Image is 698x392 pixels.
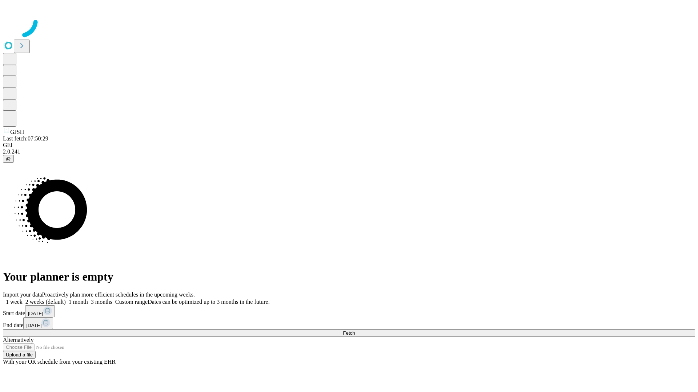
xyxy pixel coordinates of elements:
[28,311,43,316] span: [DATE]
[6,299,23,305] span: 1 week
[3,317,695,329] div: End date
[3,142,695,148] div: GEI
[3,337,33,343] span: Alternatively
[3,351,36,359] button: Upload a file
[25,299,66,305] span: 2 weeks (default)
[42,291,195,298] span: Proactively plan more efficient schedules in the upcoming weeks.
[3,291,42,298] span: Import your data
[3,305,695,317] div: Start date
[23,317,53,329] button: [DATE]
[3,359,116,365] span: With your OR schedule from your existing EHR
[148,299,269,305] span: Dates can be optimized up to 3 months in the future.
[69,299,88,305] span: 1 month
[26,323,41,328] span: [DATE]
[3,148,695,155] div: 2.0.241
[3,155,14,163] button: @
[10,129,24,135] span: GJSH
[3,329,695,337] button: Fetch
[115,299,148,305] span: Custom range
[3,270,695,283] h1: Your planner is empty
[91,299,112,305] span: 3 months
[3,135,48,142] span: Last fetch: 07:50:29
[343,330,355,336] span: Fetch
[6,156,11,162] span: @
[25,305,55,317] button: [DATE]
